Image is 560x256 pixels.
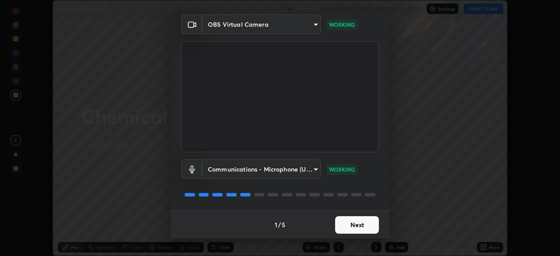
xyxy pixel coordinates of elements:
[203,14,321,34] div: OBS Virtual Camera
[203,159,321,179] div: OBS Virtual Camera
[275,220,277,229] h4: 1
[329,165,355,173] p: WORKING
[282,220,285,229] h4: 5
[335,216,379,234] button: Next
[278,220,281,229] h4: /
[329,21,355,28] p: WORKING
